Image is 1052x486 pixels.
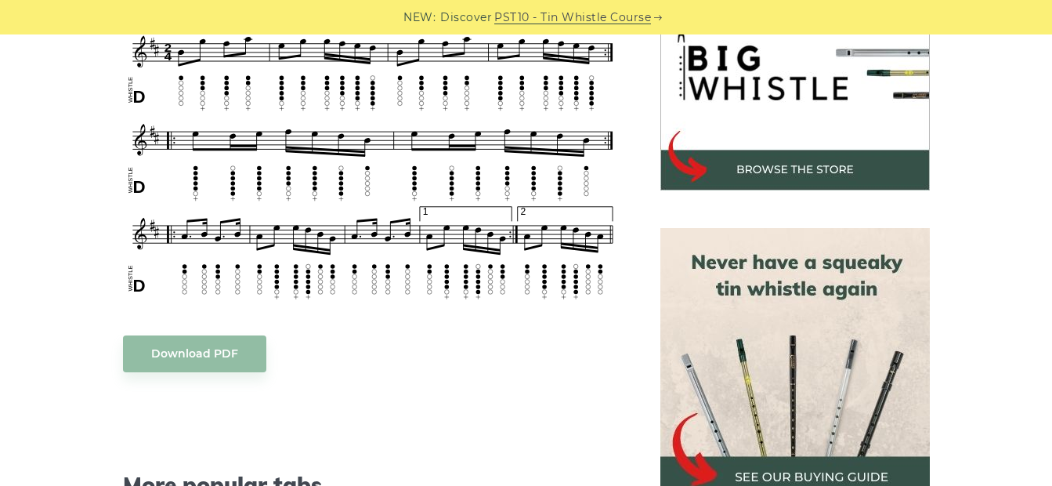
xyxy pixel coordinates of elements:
span: Discover [440,9,492,27]
a: Download PDF [123,335,266,372]
span: NEW: [403,9,436,27]
a: PST10 - Tin Whistle Course [494,9,651,27]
